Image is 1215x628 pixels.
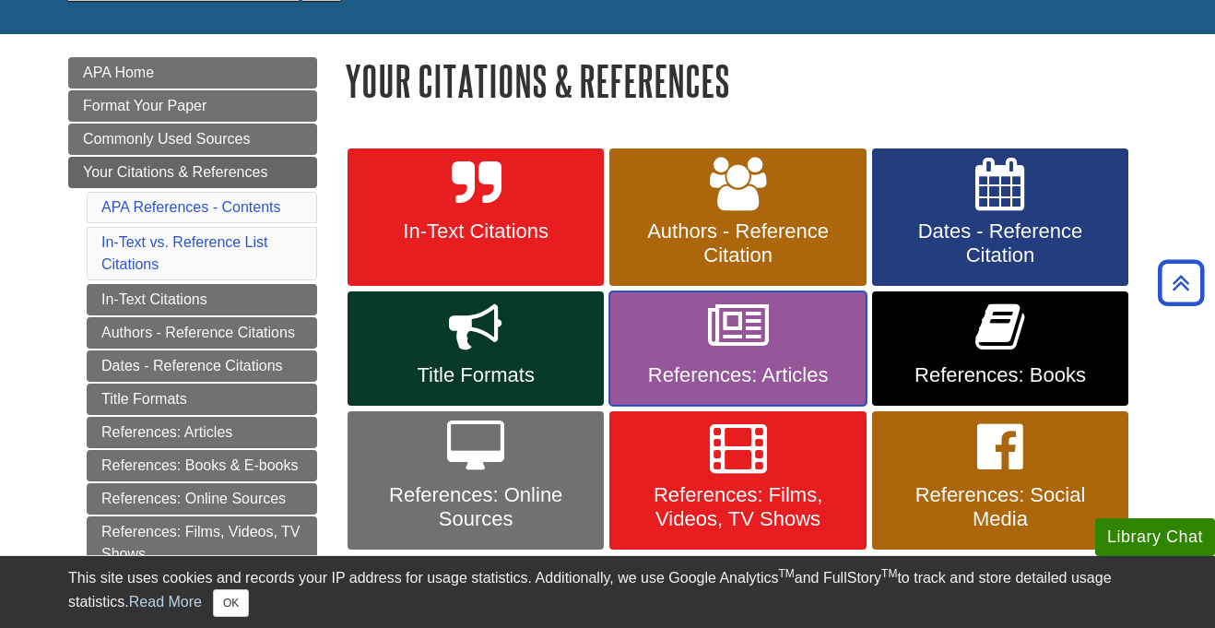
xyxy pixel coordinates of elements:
a: APA Home [68,57,317,89]
a: References: Books [872,291,1128,406]
span: In-Text Citations [361,219,590,243]
a: Format Your Paper [68,90,317,122]
button: Library Chat [1095,518,1215,556]
a: References: Social Media [872,411,1128,550]
a: References: Online Sources [87,483,317,515]
a: References: Articles [609,291,866,406]
a: Dates - Reference Citation [872,148,1128,287]
a: Back to Top [1151,270,1210,295]
a: Title Formats [348,291,604,406]
span: References: Online Sources [361,483,590,531]
span: Dates - Reference Citation [886,219,1115,267]
a: References: Books & E-books [87,450,317,481]
span: Your Citations & References [83,164,267,180]
span: Title Formats [361,363,590,387]
a: Commonly Used Sources [68,124,317,155]
div: This site uses cookies and records your IP address for usage statistics. Additionally, we use Goo... [68,567,1147,617]
span: Authors - Reference Citation [623,219,852,267]
a: References: Films, Videos, TV Shows [87,516,317,570]
a: APA References - Contents [101,199,280,215]
a: Title Formats [87,384,317,415]
a: Your Citations & References [68,157,317,188]
a: References: Articles [87,417,317,448]
span: References: Social Media [886,483,1115,531]
span: APA Home [83,65,154,80]
sup: TM [881,567,897,580]
a: Dates - Reference Citations [87,350,317,382]
h1: Your Citations & References [345,57,1147,104]
span: References: Films, Videos, TV Shows [623,483,852,531]
span: Format Your Paper [83,98,206,113]
a: Authors - Reference Citations [87,317,317,349]
a: In-Text Citations [87,284,317,315]
span: References: Articles [623,363,852,387]
span: References: Books [886,363,1115,387]
button: Close [213,589,249,617]
a: References: Films, Videos, TV Shows [609,411,866,550]
a: In-Text Citations [348,148,604,287]
sup: TM [778,567,794,580]
a: References: Online Sources [348,411,604,550]
span: Commonly Used Sources [83,131,250,147]
a: Authors - Reference Citation [609,148,866,287]
a: Read More [129,594,202,610]
a: In-Text vs. Reference List Citations [101,234,268,272]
